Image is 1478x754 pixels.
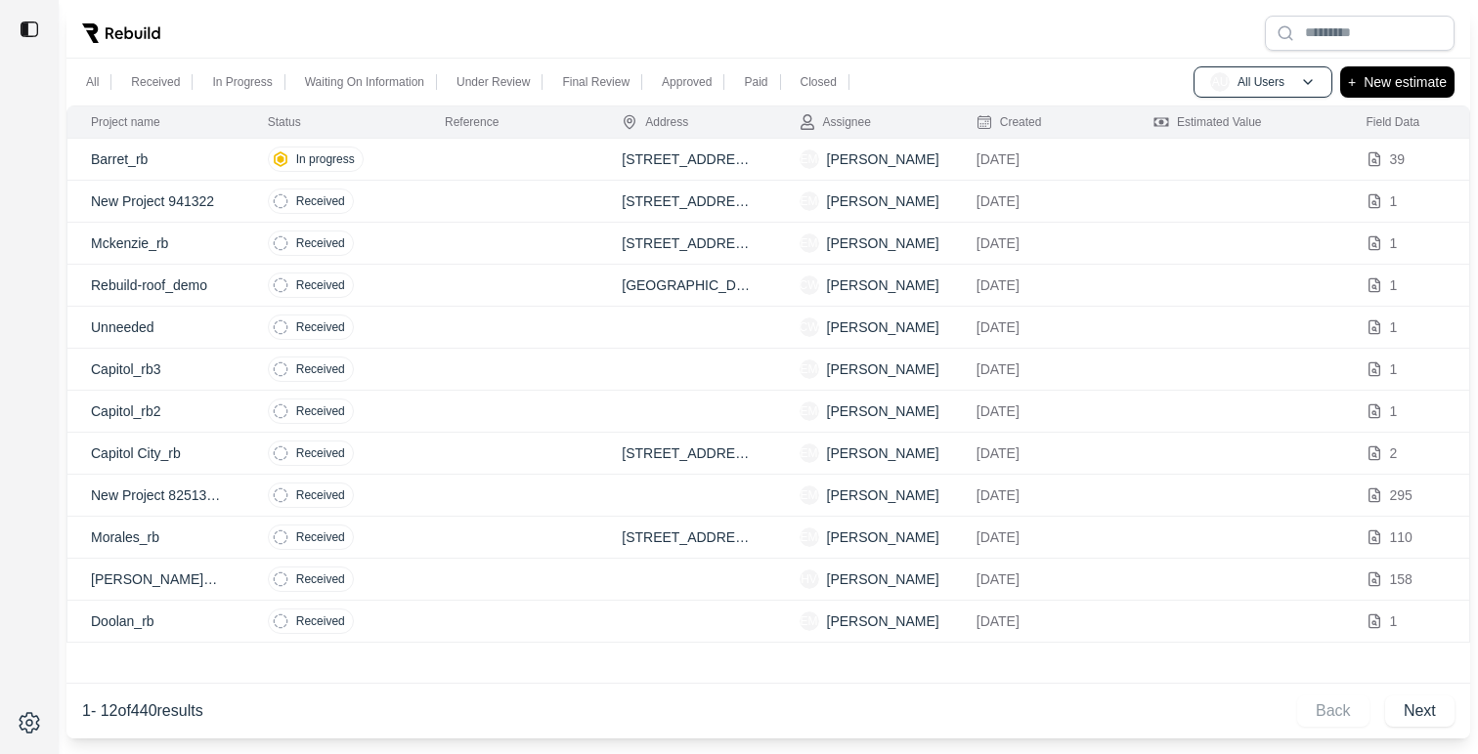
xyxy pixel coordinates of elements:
[296,277,345,293] p: Received
[977,359,1107,379] p: [DATE]
[827,611,939,631] p: [PERSON_NAME]
[296,361,345,377] p: Received
[131,74,180,90] p: Received
[800,611,819,631] span: EM
[456,74,530,90] p: Under Review
[800,569,819,589] span: HV
[1390,485,1413,505] p: 295
[91,191,221,211] p: New Project 941322
[1390,359,1398,379] p: 1
[977,401,1107,421] p: [DATE]
[305,74,424,90] p: Waiting On Information
[296,319,345,335] p: Received
[91,114,160,130] div: Project name
[977,149,1107,169] p: [DATE]
[800,114,871,130] div: Assignee
[1390,191,1398,211] p: 1
[1390,443,1398,463] p: 2
[800,527,819,547] span: EM
[800,401,819,421] span: EM
[827,317,939,337] p: [PERSON_NAME]
[977,443,1107,463] p: [DATE]
[273,151,288,167] img: in-progress.svg
[86,74,99,90] p: All
[1210,72,1230,92] span: AU
[800,191,819,211] span: EM
[622,114,688,130] div: Address
[296,151,355,167] p: In progress
[977,191,1107,211] p: [DATE]
[1340,66,1455,98] button: +New estimate
[800,233,819,253] span: EM
[827,233,939,253] p: [PERSON_NAME]
[598,139,775,181] td: [STREET_ADDRESS][PERSON_NAME]
[1390,611,1398,631] p: 1
[82,699,203,723] p: 1 - 12 of 440 results
[20,20,39,39] img: toggle sidebar
[1390,317,1398,337] p: 1
[744,74,767,90] p: Paid
[1390,233,1398,253] p: 1
[1390,401,1398,421] p: 1
[1390,149,1406,169] p: 39
[1390,569,1413,589] p: 158
[1390,275,1398,295] p: 1
[91,317,221,337] p: Unneeded
[827,359,939,379] p: [PERSON_NAME]
[800,149,819,169] span: EM
[977,317,1107,337] p: [DATE]
[296,529,345,545] p: Received
[598,223,775,265] td: [STREET_ADDRESS]
[977,611,1107,631] p: [DATE]
[1348,70,1356,94] p: +
[800,485,819,505] span: EM
[598,265,775,307] td: [GEOGRAPHIC_DATA], [GEOGRAPHIC_DATA]
[827,191,939,211] p: [PERSON_NAME]
[91,485,221,505] p: New Project 8251315
[662,74,712,90] p: Approved
[1153,114,1262,130] div: Estimated Value
[296,445,345,461] p: Received
[91,359,221,379] p: Capitol_rb3
[91,569,221,589] p: [PERSON_NAME] Test
[296,193,345,209] p: Received
[977,569,1107,589] p: [DATE]
[800,317,819,337] span: CW
[91,611,221,631] p: Doolan_rb
[827,443,939,463] p: [PERSON_NAME]
[91,275,221,295] p: Rebuild-roof_demo
[827,149,939,169] p: [PERSON_NAME]
[1194,66,1332,98] button: AUAll Users
[1364,70,1447,94] p: New estimate
[827,485,939,505] p: [PERSON_NAME]
[562,74,630,90] p: Final Review
[82,23,160,43] img: Rebuild
[1385,695,1455,727] button: Next
[296,403,345,419] p: Received
[977,485,1107,505] p: [DATE]
[827,569,939,589] p: [PERSON_NAME]
[268,114,301,130] div: Status
[1238,74,1284,90] p: All Users
[827,275,939,295] p: [PERSON_NAME]
[91,527,221,547] p: Morales_rb
[296,613,345,629] p: Received
[296,571,345,587] p: Received
[801,74,837,90] p: Closed
[91,401,221,421] p: Capitol_rb2
[598,433,775,475] td: [STREET_ADDRESS]
[977,527,1107,547] p: [DATE]
[598,181,775,223] td: [STREET_ADDRESS][PERSON_NAME]
[91,149,221,169] p: Barret_rb
[91,233,221,253] p: Mckenzie_rb
[296,487,345,503] p: Received
[800,359,819,379] span: EM
[1390,527,1413,547] p: 110
[827,401,939,421] p: [PERSON_NAME]
[445,114,499,130] div: Reference
[91,443,221,463] p: Capitol City_rb
[977,233,1107,253] p: [DATE]
[827,527,939,547] p: [PERSON_NAME]
[977,275,1107,295] p: [DATE]
[800,443,819,463] span: EM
